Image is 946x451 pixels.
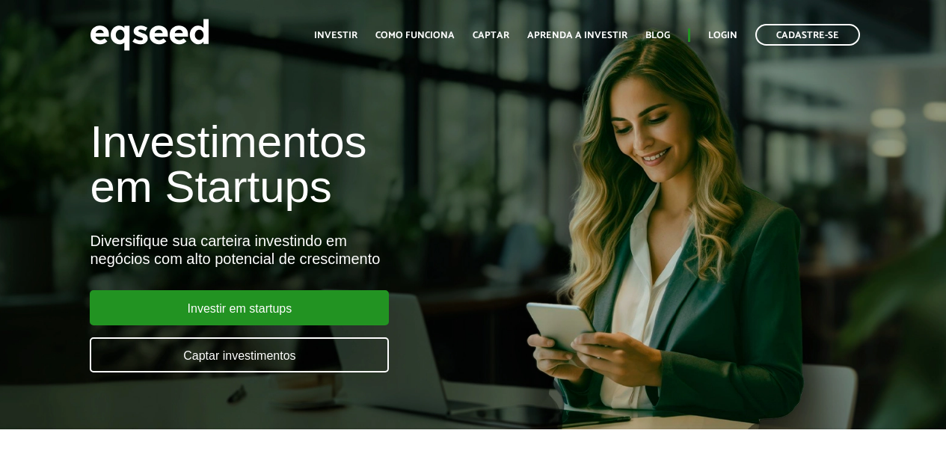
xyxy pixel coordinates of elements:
[527,31,627,40] a: Aprenda a investir
[90,15,209,55] img: EqSeed
[90,232,541,268] div: Diversifique sua carteira investindo em negócios com alto potencial de crescimento
[375,31,455,40] a: Como funciona
[708,31,737,40] a: Login
[314,31,357,40] a: Investir
[90,337,389,372] a: Captar investimentos
[473,31,509,40] a: Captar
[755,24,860,46] a: Cadastre-se
[90,290,389,325] a: Investir em startups
[90,120,541,209] h1: Investimentos em Startups
[645,31,670,40] a: Blog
